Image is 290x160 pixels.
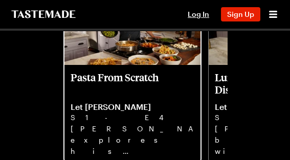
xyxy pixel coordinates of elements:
p: Let [PERSON_NAME] [71,102,194,112]
a: Pasta From Scratch [71,71,194,156]
p: [PERSON_NAME] explores his pasta roots with [PERSON_NAME], ragout Pappardelle, anchovy Gnocchi, a... [71,123,194,156]
span: Log In [188,10,209,18]
button: Log In [182,7,215,21]
button: Sign Up [221,7,260,21]
button: Open menu [266,8,280,21]
p: Pasta From Scratch [71,71,194,96]
span: Sign Up [227,10,254,18]
p: S1 - E4 [71,112,194,123]
a: To Tastemade Home Page [10,10,77,18]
